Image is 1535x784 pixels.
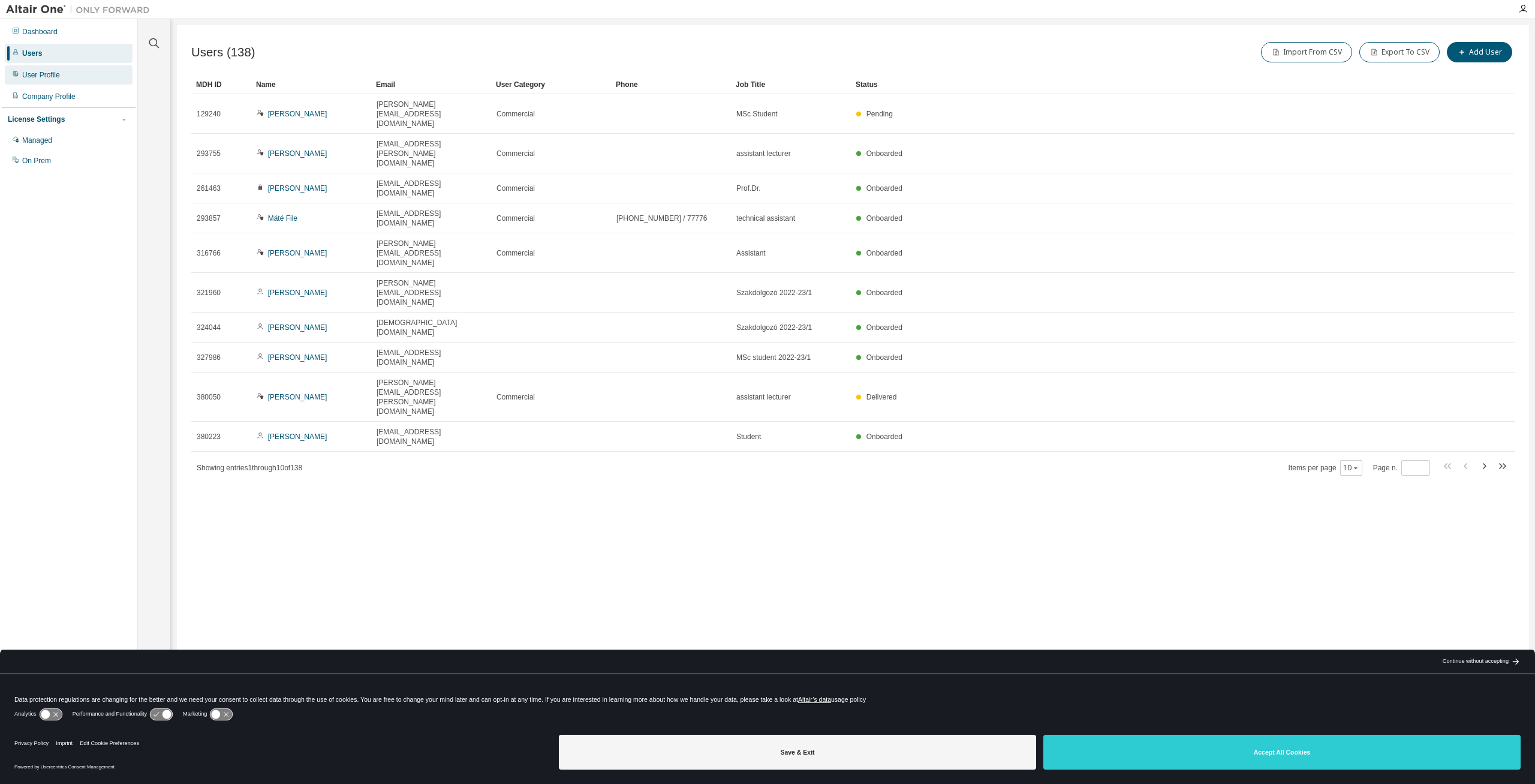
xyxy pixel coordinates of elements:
[377,239,486,268] span: [PERSON_NAME][EMAIL_ADDRESS][DOMAIN_NAME]
[866,149,902,158] span: Onboarded
[197,214,221,223] span: 293857
[736,353,811,362] span: MSc student 2022-23/1
[736,323,812,332] span: Szakdolgozó 2022-23/1
[616,214,707,223] span: [PHONE_NUMBER] / 77776
[377,209,486,228] span: [EMAIL_ADDRESS][DOMAIN_NAME]
[736,214,795,223] span: technical assistant
[736,432,761,441] span: Student
[377,278,486,307] span: [PERSON_NAME][EMAIL_ADDRESS][DOMAIN_NAME]
[376,75,486,94] div: Email
[6,4,156,16] img: Altair One
[22,70,60,80] div: User Profile
[197,464,302,472] span: Showing entries 1 through 10 of 138
[736,184,761,193] span: Prof.Dr.
[1261,42,1352,62] button: Import From CSV
[197,432,221,441] span: 380223
[377,427,486,446] span: [EMAIL_ADDRESS][DOMAIN_NAME]
[866,184,902,193] span: Onboarded
[496,149,535,158] span: Commercial
[377,100,486,128] span: [PERSON_NAME][EMAIL_ADDRESS][DOMAIN_NAME]
[496,214,535,223] span: Commercial
[496,392,535,402] span: Commercial
[268,110,327,118] a: [PERSON_NAME]
[22,136,52,145] div: Managed
[736,392,791,402] span: assistant lecturer
[866,249,902,257] span: Onboarded
[268,289,327,297] a: [PERSON_NAME]
[866,353,902,362] span: Onboarded
[866,110,893,118] span: Pending
[1359,42,1440,62] button: Export To CSV
[22,27,58,37] div: Dashboard
[197,248,221,258] span: 316766
[856,75,1443,94] div: Status
[197,353,221,362] span: 327986
[496,109,535,119] span: Commercial
[866,214,902,223] span: Onboarded
[1343,463,1359,473] button: 10
[866,289,902,297] span: Onboarded
[268,214,297,223] a: Máté File
[1373,460,1430,476] span: Page n.
[736,75,846,94] div: Job Title
[496,75,606,94] div: User Category
[22,156,51,166] div: On Prem
[8,115,65,124] div: License Settings
[197,323,221,332] span: 324044
[268,323,327,332] a: [PERSON_NAME]
[736,109,778,119] span: MSc Student
[197,392,221,402] span: 380050
[22,92,76,101] div: Company Profile
[197,184,221,193] span: 261463
[197,149,221,158] span: 293755
[377,318,486,337] span: [DEMOGRAPHIC_DATA][DOMAIN_NAME]
[197,288,221,298] span: 321960
[496,248,535,258] span: Commercial
[1447,42,1512,62] button: Add User
[268,393,327,401] a: [PERSON_NAME]
[377,179,486,198] span: [EMAIL_ADDRESS][DOMAIN_NAME]
[866,393,897,401] span: Delivered
[268,184,327,193] a: [PERSON_NAME]
[268,149,327,158] a: [PERSON_NAME]
[256,75,366,94] div: Name
[197,109,221,119] span: 129240
[496,184,535,193] span: Commercial
[736,248,766,258] span: Assistant
[268,353,327,362] a: [PERSON_NAME]
[377,348,486,367] span: [EMAIL_ADDRESS][DOMAIN_NAME]
[196,75,246,94] div: MDH ID
[736,288,812,298] span: Szakdolgozó 2022-23/1
[736,149,791,158] span: assistant lecturer
[1289,460,1362,476] span: Items per page
[268,249,327,257] a: [PERSON_NAME]
[377,139,486,168] span: [EMAIL_ADDRESS][PERSON_NAME][DOMAIN_NAME]
[377,378,486,416] span: [PERSON_NAME][EMAIL_ADDRESS][PERSON_NAME][DOMAIN_NAME]
[866,323,902,332] span: Onboarded
[268,432,327,441] a: [PERSON_NAME]
[616,75,726,94] div: Phone
[22,49,42,58] div: Users
[191,46,255,59] span: Users (138)
[866,432,902,441] span: Onboarded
